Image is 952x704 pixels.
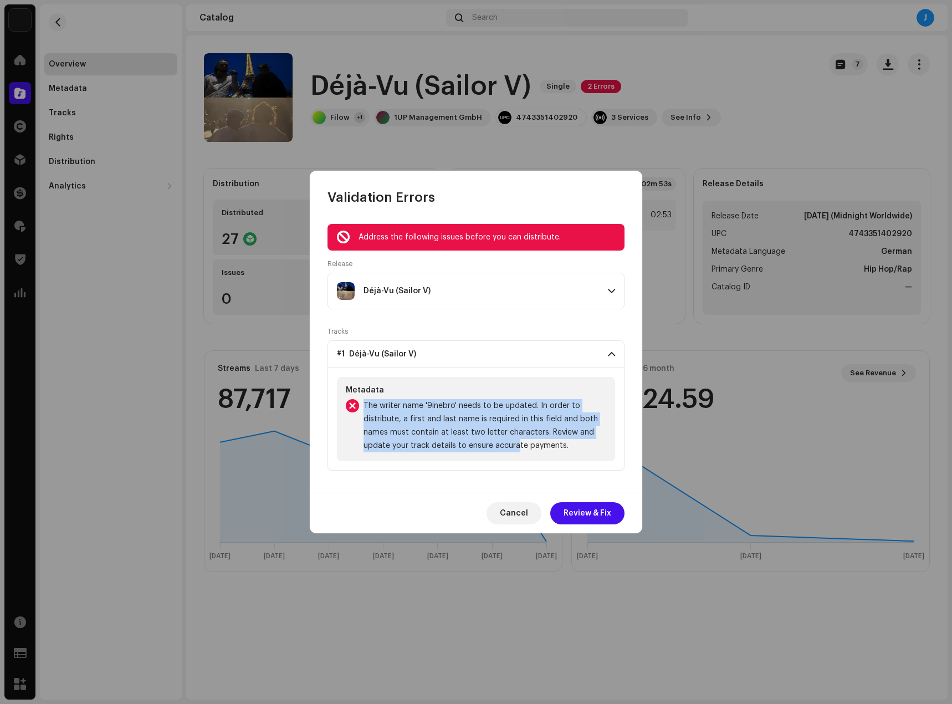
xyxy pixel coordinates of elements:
[364,399,606,452] span: The writer name '9inebro' needs to be updated. In order to distribute, a first and last name is r...
[337,350,416,359] span: #1 Déjà-Vu (Sailor V)
[327,340,625,368] p-accordion-header: #1 Déjà-Vu (Sailor V)
[564,502,611,524] span: Review & Fix
[346,386,606,395] div: Metadata
[327,368,625,471] p-accordion-content: #1 Déjà-Vu (Sailor V)
[550,502,625,524] button: Review & Fix
[327,259,352,268] label: Release
[327,327,348,336] label: Tracks
[327,273,625,309] p-accordion-header: Déjà-Vu (Sailor V)
[487,502,541,524] button: Cancel
[500,502,528,524] span: Cancel
[359,231,616,244] div: Address the following issues before you can distribute.
[327,188,435,206] span: Validation Errors
[364,287,431,295] div: Déjà-Vu (Sailor V)
[337,282,355,300] img: 91d34b9c-a0e7-4872-9161-9d90e3da9125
